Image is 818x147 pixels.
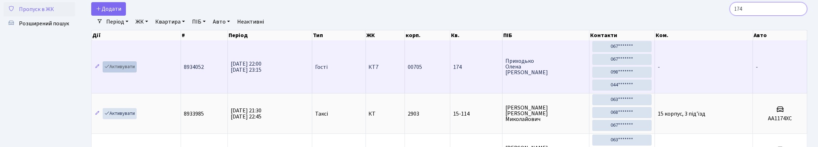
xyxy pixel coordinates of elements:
span: КТ [369,111,402,117]
a: Авто [210,16,233,28]
span: 15-114 [453,111,499,117]
th: Контакти [589,30,655,40]
a: Активувати [103,108,137,119]
span: Гості [315,64,328,70]
th: Ком. [655,30,753,40]
a: Розширений пошук [4,16,75,31]
span: - [658,63,660,71]
a: Додати [91,2,126,16]
a: ЖК [133,16,151,28]
h5: AA1174XC [756,115,804,122]
a: Період [103,16,131,28]
span: Додати [96,5,121,13]
span: [PERSON_NAME] [PERSON_NAME] Миколайович [505,105,587,122]
span: КТ7 [369,64,402,70]
th: ПІБ [503,30,590,40]
span: Пропуск в ЖК [19,5,54,13]
a: Неактивні [234,16,267,28]
span: 00705 [408,63,422,71]
th: ЖК [366,30,405,40]
span: 174 [453,64,499,70]
th: Кв. [450,30,502,40]
span: Таксі [315,111,328,117]
a: Пропуск в ЖК [4,2,75,16]
th: Авто [753,30,808,40]
span: [DATE] 21:30 [DATE] 22:45 [231,107,261,121]
th: корп. [405,30,450,40]
span: 2903 [408,110,419,118]
th: Період [228,30,312,40]
span: Розширений пошук [19,20,69,27]
span: [DATE] 22:00 [DATE] 23:15 [231,60,261,74]
a: ПІБ [189,16,209,28]
span: 15 корпус, 3 під'їзд [658,110,705,118]
th: Тип [312,30,366,40]
th: # [181,30,228,40]
a: Активувати [103,61,137,72]
span: 8934052 [184,63,204,71]
input: Пошук... [730,2,807,16]
a: Квартира [152,16,188,28]
span: Приходько Олена [PERSON_NAME] [505,58,587,75]
span: - [756,63,758,71]
span: 8933985 [184,110,204,118]
th: Дії [92,30,181,40]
